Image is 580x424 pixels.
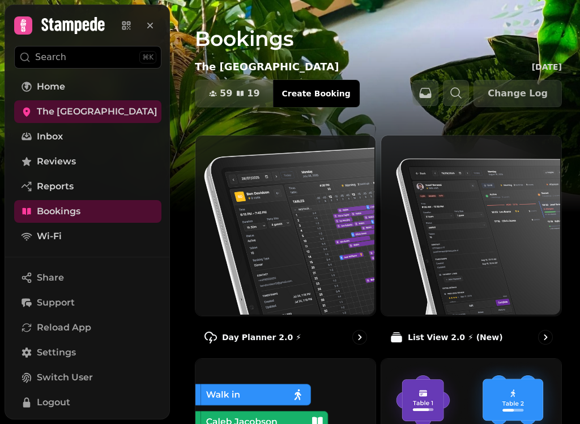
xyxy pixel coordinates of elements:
[139,51,156,63] div: ⌘K
[14,100,161,123] a: The [GEOGRAPHIC_DATA]
[14,316,161,339] button: Reload App
[195,80,274,107] button: 5919
[381,135,562,354] a: List View 2.0 ⚡ (New)List View 2.0 ⚡ (New)
[408,332,503,343] p: List View 2.0 ⚡ (New)
[37,346,76,359] span: Settings
[14,341,161,364] a: Settings
[282,90,351,97] span: Create Booking
[37,230,62,243] span: Wi-Fi
[532,61,562,73] p: [DATE]
[14,391,161,414] button: Logout
[14,46,161,69] button: Search⌘K
[35,50,66,64] p: Search
[37,321,91,334] span: Reload App
[37,396,70,409] span: Logout
[37,180,74,193] span: Reports
[195,135,376,354] a: Day Planner 2.0 ⚡Day Planner 2.0 ⚡
[37,271,64,285] span: Share
[37,205,80,218] span: Bookings
[37,130,63,143] span: Inbox
[14,266,161,289] button: Share
[354,332,365,343] svg: go to
[222,332,301,343] p: Day Planner 2.0 ⚡
[14,175,161,198] a: Reports
[488,89,548,98] span: Change Log
[220,89,232,98] span: 59
[14,291,161,314] button: Support
[14,150,161,173] a: Reviews
[14,225,161,248] a: Wi-Fi
[14,75,161,98] a: Home
[540,332,551,343] svg: go to
[14,200,161,223] a: Bookings
[37,80,65,94] span: Home
[195,59,339,75] p: The [GEOGRAPHIC_DATA]
[380,134,560,315] img: List View 2.0 ⚡ (New)
[37,155,76,168] span: Reviews
[14,366,161,389] button: Switch User
[273,80,360,107] button: Create Booking
[247,89,259,98] span: 19
[37,371,93,384] span: Switch User
[37,105,157,118] span: The [GEOGRAPHIC_DATA]
[474,80,562,107] button: Change Log
[14,125,161,148] a: Inbox
[194,134,374,315] img: Day Planner 2.0 ⚡
[37,296,75,309] span: Support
